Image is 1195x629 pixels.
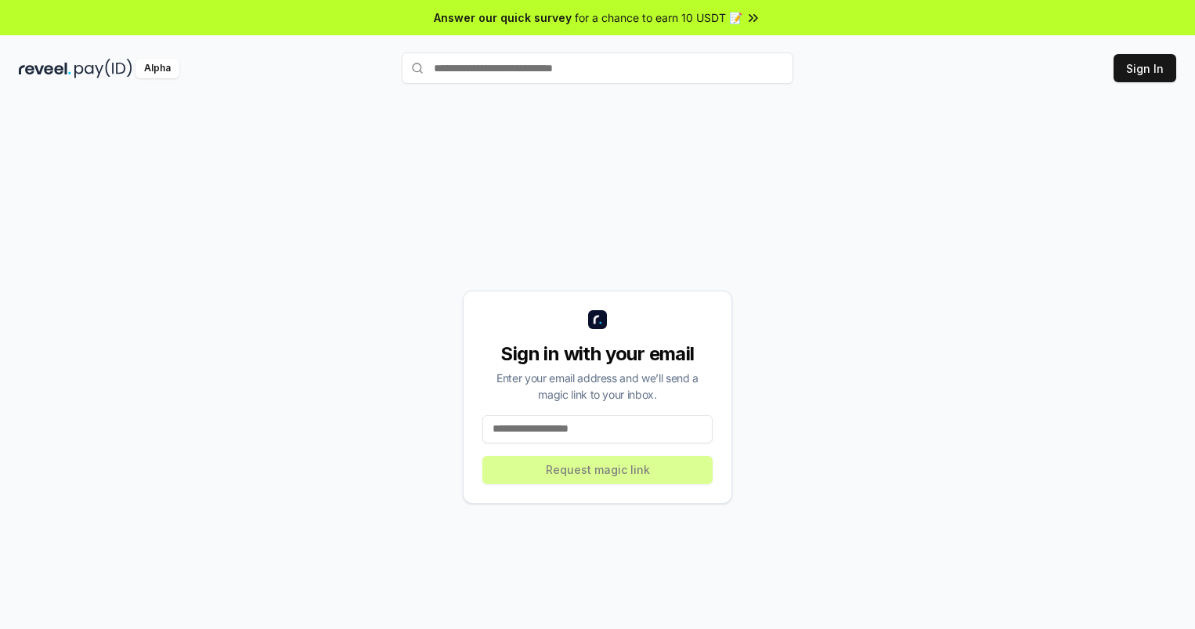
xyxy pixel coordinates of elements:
div: Enter your email address and we’ll send a magic link to your inbox. [482,370,713,403]
img: logo_small [588,310,607,329]
span: for a chance to earn 10 USDT 📝 [575,9,742,26]
img: reveel_dark [19,59,71,78]
button: Sign In [1114,54,1176,82]
div: Sign in with your email [482,342,713,367]
img: pay_id [74,59,132,78]
div: Alpha [135,59,179,78]
span: Answer our quick survey [434,9,572,26]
